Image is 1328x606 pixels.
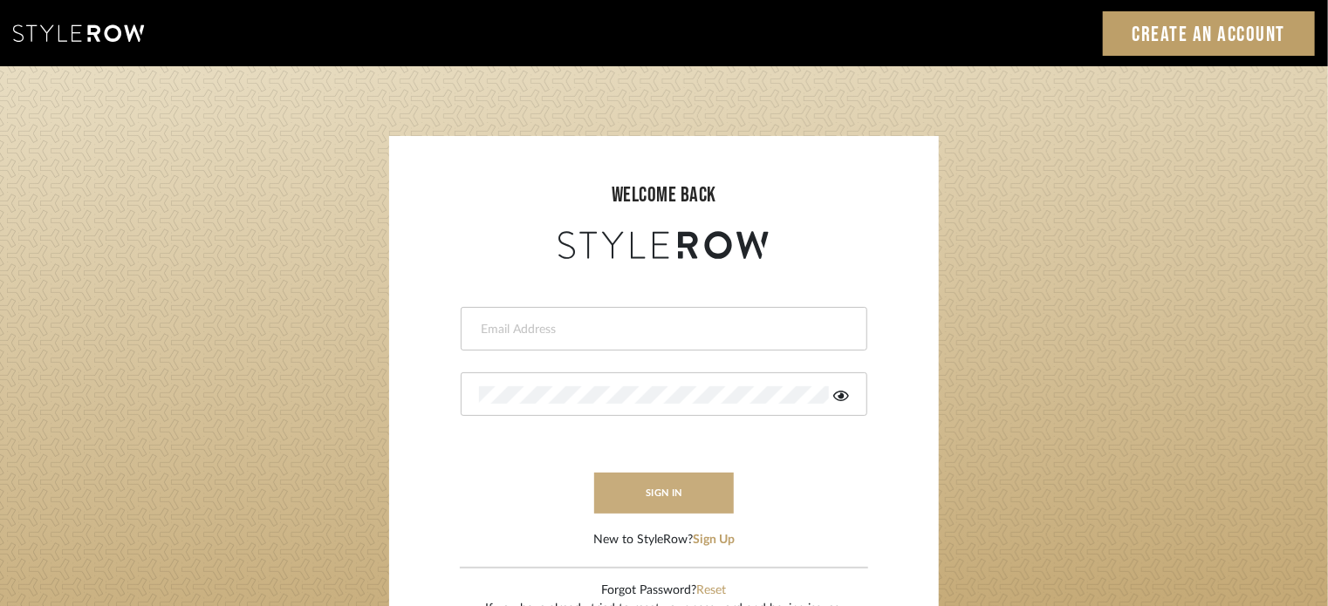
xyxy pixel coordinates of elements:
input: Email Address [479,321,845,338]
div: New to StyleRow? [593,531,735,549]
a: Create an Account [1103,11,1316,56]
button: Reset [697,582,727,600]
div: welcome back [407,180,921,211]
div: Forgot Password? [486,582,843,600]
button: sign in [594,473,734,514]
button: Sign Up [693,531,735,549]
